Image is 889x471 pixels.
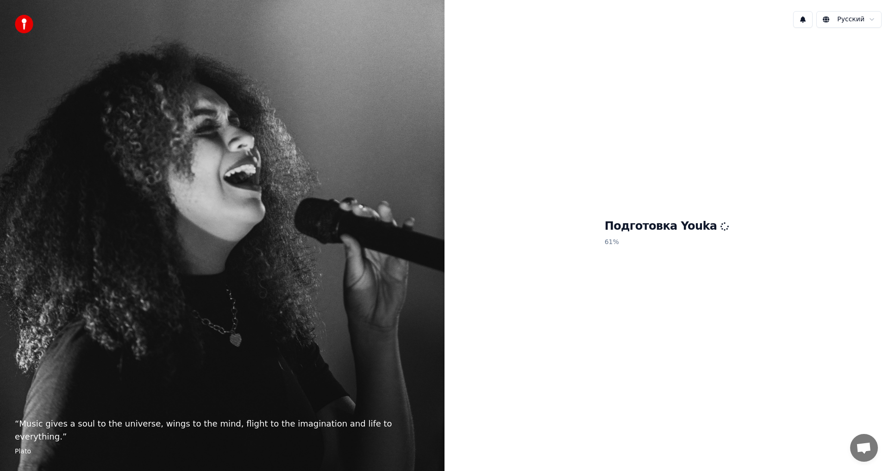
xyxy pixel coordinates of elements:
p: “ Music gives a soul to the universe, wings to the mind, flight to the imagination and life to ev... [15,417,430,443]
p: 61 % [605,234,729,251]
img: youka [15,15,33,33]
footer: Plato [15,447,430,456]
a: Открытый чат [850,434,878,462]
h1: Подготовка Youka [605,219,729,234]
